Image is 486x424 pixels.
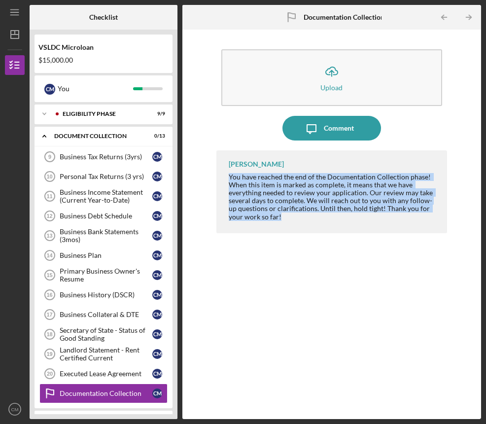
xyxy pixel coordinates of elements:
[304,13,384,21] b: Documentation Collection
[39,364,168,384] a: 20Executed Lease AgreementCM
[47,371,53,377] tspan: 20
[11,407,19,412] text: CM
[324,116,354,141] div: Comment
[60,346,152,362] div: Landlord Statement - Rent Certified Current
[39,285,168,305] a: 16Business History (DSCR)CM
[152,250,162,260] div: C M
[152,231,162,241] div: C M
[60,228,152,244] div: Business Bank Statements (3mos)
[60,311,152,318] div: Business Collateral & DTE
[46,292,52,298] tspan: 16
[152,211,162,221] div: C M
[152,152,162,162] div: C M
[152,172,162,181] div: C M
[48,154,51,160] tspan: 9
[152,270,162,280] div: C M
[60,251,152,259] div: Business Plan
[46,252,53,258] tspan: 14
[5,399,25,419] button: CM
[39,305,168,324] a: 17Business Collateral & DTECM
[282,116,381,141] button: Comment
[229,160,284,168] div: [PERSON_NAME]
[39,226,168,246] a: 13Business Bank Statements (3mos)CM
[320,84,343,91] div: Upload
[152,290,162,300] div: C M
[152,329,162,339] div: C M
[54,133,140,139] div: Document Collection
[39,206,168,226] a: 12Business Debt ScheduleCM
[38,56,169,64] div: $15,000.00
[46,351,52,357] tspan: 19
[46,312,52,318] tspan: 17
[46,193,52,199] tspan: 11
[152,389,162,398] div: C M
[39,384,168,403] a: Documentation CollectionCM
[38,43,169,51] div: VSLDC Microloan
[39,265,168,285] a: 15Primary Business Owner's ResumeCM
[46,272,52,278] tspan: 15
[46,174,52,179] tspan: 10
[229,173,438,221] div: You have reached the end of the Documentation Collection phase! When this item is marked as compl...
[60,173,152,180] div: Personal Tax Returns (3 yrs)
[39,246,168,265] a: 14Business PlanCM
[60,326,152,342] div: Secretary of State - Status of Good Standing
[46,331,52,337] tspan: 18
[147,111,165,117] div: 9 / 9
[39,186,168,206] a: 11Business Income Statement (Current Year-to-Date)CM
[39,147,168,167] a: 9Business Tax Returns (3yrs)CM
[39,344,168,364] a: 19Landlord Statement - Rent Certified CurrentCM
[44,84,55,95] div: C M
[152,349,162,359] div: C M
[60,188,152,204] div: Business Income Statement (Current Year-to-Date)
[60,153,152,161] div: Business Tax Returns (3yrs)
[46,233,52,239] tspan: 13
[60,389,152,397] div: Documentation Collection
[89,13,118,21] b: Checklist
[60,267,152,283] div: Primary Business Owner's Resume
[152,191,162,201] div: C M
[39,167,168,186] a: 10Personal Tax Returns (3 yrs)CM
[152,369,162,379] div: C M
[147,133,165,139] div: 0 / 13
[60,212,152,220] div: Business Debt Schedule
[46,213,52,219] tspan: 12
[60,370,152,378] div: Executed Lease Agreement
[39,324,168,344] a: 18Secretary of State - Status of Good StandingCM
[63,111,140,117] div: Eligibility Phase
[60,291,152,299] div: Business History (DSCR)
[58,80,133,97] div: You
[152,310,162,319] div: C M
[221,49,443,106] button: Upload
